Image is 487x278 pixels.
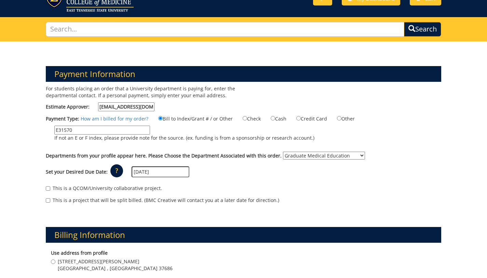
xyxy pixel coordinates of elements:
[132,166,189,177] input: MM/DD/YYYY
[81,115,148,122] a: How am I billed for my order?
[58,265,173,272] span: [GEOGRAPHIC_DATA] , [GEOGRAPHIC_DATA] 37686
[46,66,442,82] h3: Payment Information
[404,22,441,37] button: Search
[46,102,154,111] label: Estimate Approver:
[288,115,327,122] label: Credit Card
[46,85,239,99] p: For students placing an order that a University department is paying for, enter the departmental ...
[46,152,282,159] label: Departments from your profile appear here. Please Choose the Department Associated with this order.
[46,197,279,204] label: This is a project that will be split billed. (BMC Creative will contact you at a later date for d...
[51,260,55,264] input: [STREET_ADDRESS][PERSON_NAME] [GEOGRAPHIC_DATA] , [GEOGRAPHIC_DATA] 37686
[337,116,341,121] input: Other
[150,115,233,122] label: Bill to Index/Grant # / or Other
[46,115,79,122] label: Payment Type:
[58,258,173,265] span: [STREET_ADDRESS][PERSON_NAME]
[46,186,50,191] input: This is a QCOM/University collaborative project.
[234,115,261,122] label: Check
[110,164,123,177] p: ?
[46,185,162,192] label: This is a QCOM/University collaborative project.
[46,168,108,175] label: Set your Desired Due Date:
[54,126,150,135] input: If not an E or F index, please provide note for the source. (ex. funding is from a sponsorship or...
[262,115,286,122] label: Cash
[158,116,163,121] input: Bill to Index/Grant # / or Other
[46,22,405,37] input: Search...
[98,102,154,111] input: Estimate Approver:
[51,250,108,256] b: Use address from profile
[328,115,355,122] label: Other
[296,116,301,121] input: Credit Card
[243,116,247,121] input: Check
[54,135,314,141] p: If not an E or F index, please provide note for the source. (ex. funding is from a sponsorship or...
[46,198,50,203] input: This is a project that will be split billed. (BMC Creative will contact you at a later date for d...
[46,227,442,243] h3: Billing Information
[271,116,275,121] input: Cash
